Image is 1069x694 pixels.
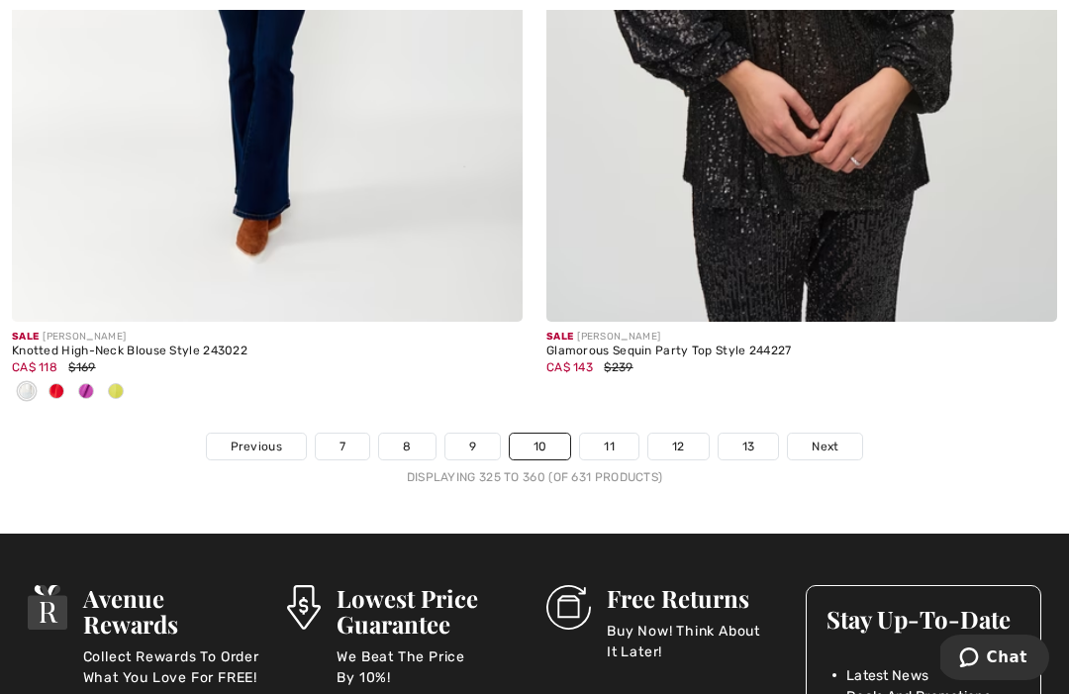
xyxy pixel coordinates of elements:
h3: Lowest Price Guarantee [337,585,523,637]
a: 11 [580,434,638,459]
p: Collect Rewards To Order What You Love For FREE! [83,646,263,686]
h3: Free Returns [607,585,782,611]
div: Lipstick Red 173 [42,376,71,409]
a: 7 [316,434,369,459]
div: Empress [71,376,101,409]
h3: Avenue Rewards [83,585,263,637]
a: 12 [648,434,709,459]
span: Previous [231,438,282,455]
span: $239 [604,360,632,374]
a: Previous [207,434,306,459]
p: We Beat The Price By 10%! [337,646,523,686]
div: [PERSON_NAME] [12,330,523,345]
div: Glamorous Sequin Party Top Style 244227 [546,345,1057,358]
a: 13 [719,434,779,459]
img: Lowest Price Guarantee [287,585,321,630]
div: Knotted High-Neck Blouse Style 243022 [12,345,523,358]
div: [PERSON_NAME] [546,330,1057,345]
a: 9 [445,434,500,459]
span: CA$ 143 [546,360,593,374]
span: Sale [546,331,573,343]
span: CA$ 118 [12,360,57,374]
a: 10 [510,434,571,459]
div: Vanilla 30 [12,376,42,409]
span: $169 [68,360,95,374]
img: Avenue Rewards [28,585,67,630]
iframe: Opens a widget where you can chat to one of our agents [940,635,1049,684]
span: Sale [12,331,39,343]
h3: Stay Up-To-Date [826,606,1020,632]
span: Latest News [846,665,928,686]
p: Buy Now! Think About It Later! [607,621,782,660]
div: Wasabi [101,376,131,409]
a: 8 [379,434,435,459]
a: Next [788,434,862,459]
img: Free Returns [546,585,591,630]
span: Next [812,438,838,455]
